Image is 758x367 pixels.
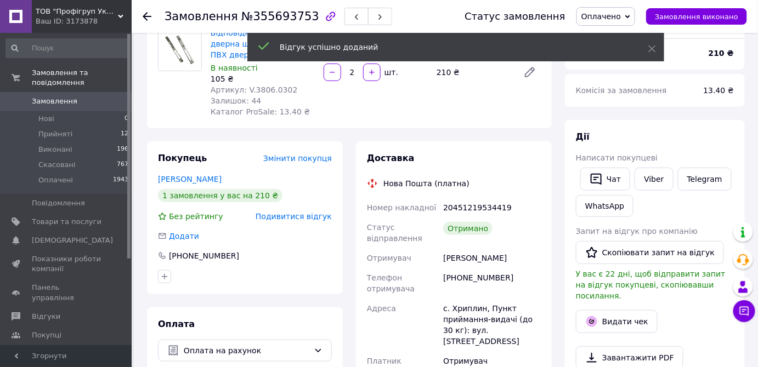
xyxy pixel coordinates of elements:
span: 12 [121,129,128,139]
span: Платник [367,357,401,365]
a: WhatsApp [576,195,633,217]
span: Оплачені [38,175,73,185]
div: 20451219534419 [441,198,543,217]
div: Отримано [443,222,493,235]
span: Без рейтингу [169,212,223,221]
div: Повернутися назад [143,11,151,22]
span: ТОВ "Профігруп Україна" [36,7,118,16]
span: Статус відправлення [367,223,422,243]
span: Доставка [367,153,415,163]
span: 196 [117,145,128,154]
span: Скасовані [38,160,76,170]
span: Прийняті [38,129,72,139]
span: Дії [576,131,590,142]
a: Viber [635,168,673,191]
span: Покупець [158,153,207,163]
span: Змінити покупця [263,154,332,163]
span: У вас є 22 дні, щоб відправити запит на відгук покупцеві, скопіювавши посилання. [576,269,726,300]
span: Оплата на рахунок [184,345,309,357]
button: Видати чек [576,310,658,333]
div: шт. [382,67,399,78]
span: 767 [117,160,128,170]
div: 1 замовлення у вас на 210 ₴ [158,189,282,202]
span: Показники роботи компанії [32,254,101,274]
span: Додати [169,232,199,240]
span: Комісія за замовлення [576,86,667,95]
span: Панель управління [32,283,101,302]
span: 1943 [113,175,128,185]
span: Товари та послуги [32,217,101,227]
span: Залишок: 44 [211,96,261,105]
span: Каталог ProSale: 13.40 ₴ [211,107,310,116]
span: Оплата [158,319,195,329]
a: Telegram [678,168,732,191]
input: Пошук [5,38,129,58]
span: Покупці [32,330,61,340]
div: 210 ₴ [432,65,514,80]
span: №355693753 [241,10,319,23]
span: Замовлення [165,10,238,23]
div: [PHONE_NUMBER] [168,250,240,261]
span: Повідомлення [32,198,85,208]
div: Нова Пошта (платна) [381,178,472,189]
button: Замовлення виконано [646,8,747,25]
button: Чат [580,168,630,191]
button: Скопіювати запит на відгук [576,241,724,264]
span: Номер накладної [367,203,437,212]
div: Відгук успішно доданий [280,42,621,53]
b: 210 ₴ [709,49,734,58]
span: Оплачено [581,12,621,21]
span: В наявності [211,64,258,72]
span: Нові [38,114,54,124]
a: Відповідна планка Vorne дверна штульпова для ПВХ дверей [211,28,310,59]
span: Замовлення [32,96,77,106]
span: Адреса [367,304,396,313]
span: 0 [125,114,128,124]
div: [PHONE_NUMBER] [441,268,543,299]
span: Відгуки [32,312,60,322]
div: 105 ₴ [211,73,315,84]
span: Замовлення виконано [655,13,738,21]
span: Артикул: V.3806.0302 [211,85,298,94]
a: Редагувати [519,61,541,83]
a: [PERSON_NAME] [158,175,222,184]
span: [DEMOGRAPHIC_DATA] [32,236,113,245]
span: Написати покупцеві [576,153,658,162]
span: Замовлення та повідомлення [32,68,132,88]
span: Запит на відгук про компанію [576,227,698,236]
span: Телефон отримувача [367,273,415,293]
span: Отримувач [367,254,411,262]
div: с. Хриплин, Пункт приймання-видачі (до 30 кг): вул. [STREET_ADDRESS] [441,299,543,351]
div: Статус замовлення [465,11,565,22]
div: [PERSON_NAME] [441,248,543,268]
span: 13.40 ₴ [704,86,734,95]
span: Виконані [38,145,72,154]
div: Ваш ID: 3173878 [36,16,132,26]
img: Відповідна планка Vorne дверна штульпова для ПВХ дверей [159,33,201,66]
button: Чат з покупцем [733,300,755,322]
span: Подивитися відгук [256,212,332,221]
